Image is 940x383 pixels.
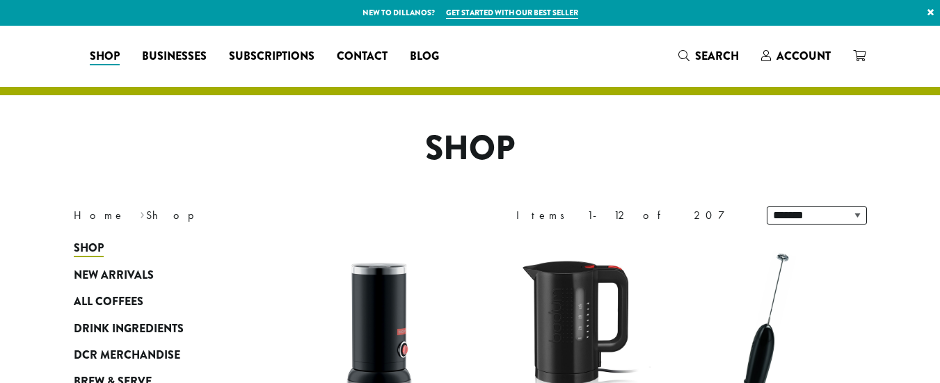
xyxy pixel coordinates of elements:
a: Search [667,44,750,67]
span: All Coffees [74,293,143,311]
a: DCR Merchandise [74,342,241,368]
span: New Arrivals [74,267,154,284]
span: Shop [90,48,120,65]
a: Home [74,208,125,222]
span: Drink Ingredients [74,320,184,338]
a: New Arrivals [74,262,241,288]
a: Drink Ingredients [74,315,241,341]
nav: Breadcrumb [74,207,449,224]
a: All Coffees [74,288,241,315]
a: Shop [74,235,241,261]
span: DCR Merchandise [74,347,180,364]
span: Shop [74,240,104,257]
span: Businesses [142,48,207,65]
span: › [140,202,145,224]
span: Subscriptions [229,48,314,65]
span: Blog [410,48,439,65]
a: Shop [79,45,131,67]
div: Items 1-12 of 207 [516,207,746,224]
h1: Shop [63,129,877,169]
span: Search [695,48,739,64]
span: Contact [337,48,388,65]
span: Account [776,48,831,64]
a: Get started with our best seller [446,7,578,19]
